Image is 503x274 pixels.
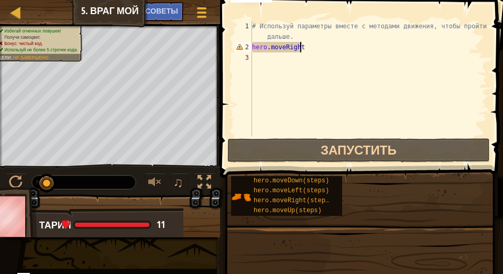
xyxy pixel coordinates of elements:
span: hero.moveDown(steps) [254,177,329,184]
div: 2 [235,42,252,52]
span: ♫ [173,174,183,190]
span: Советы [145,6,178,16]
img: portrait.png [231,187,251,207]
button: Регулировать громкость [145,173,166,194]
div: 1 [235,21,252,42]
button: Запустить [227,138,490,162]
div: 3 [235,52,252,63]
span: hero.moveRight(steps) [254,197,333,204]
span: Получи самоцвет. [4,35,40,40]
span: : [10,55,13,60]
span: Бонус: чистый код. [4,41,42,46]
span: Ask AI [117,6,135,16]
button: ♫ [171,173,189,194]
button: Ask AI [112,2,140,21]
span: Не завершено [13,55,48,60]
button: Показать меню игры [189,2,215,27]
span: hero.moveLeft(steps) [254,187,329,194]
span: Используй не более 5 строчек кода. [4,47,78,52]
div: health: 11 / 11 [62,220,165,229]
div: Тарин [39,218,173,232]
span: hero.moveUp(steps) [254,207,322,214]
button: Переключить полноэкранный режим [194,173,215,194]
span: Избегай огненных ловушек! [4,28,61,34]
button: Ctrl + P: Play [5,173,26,194]
span: 11 [157,218,165,231]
